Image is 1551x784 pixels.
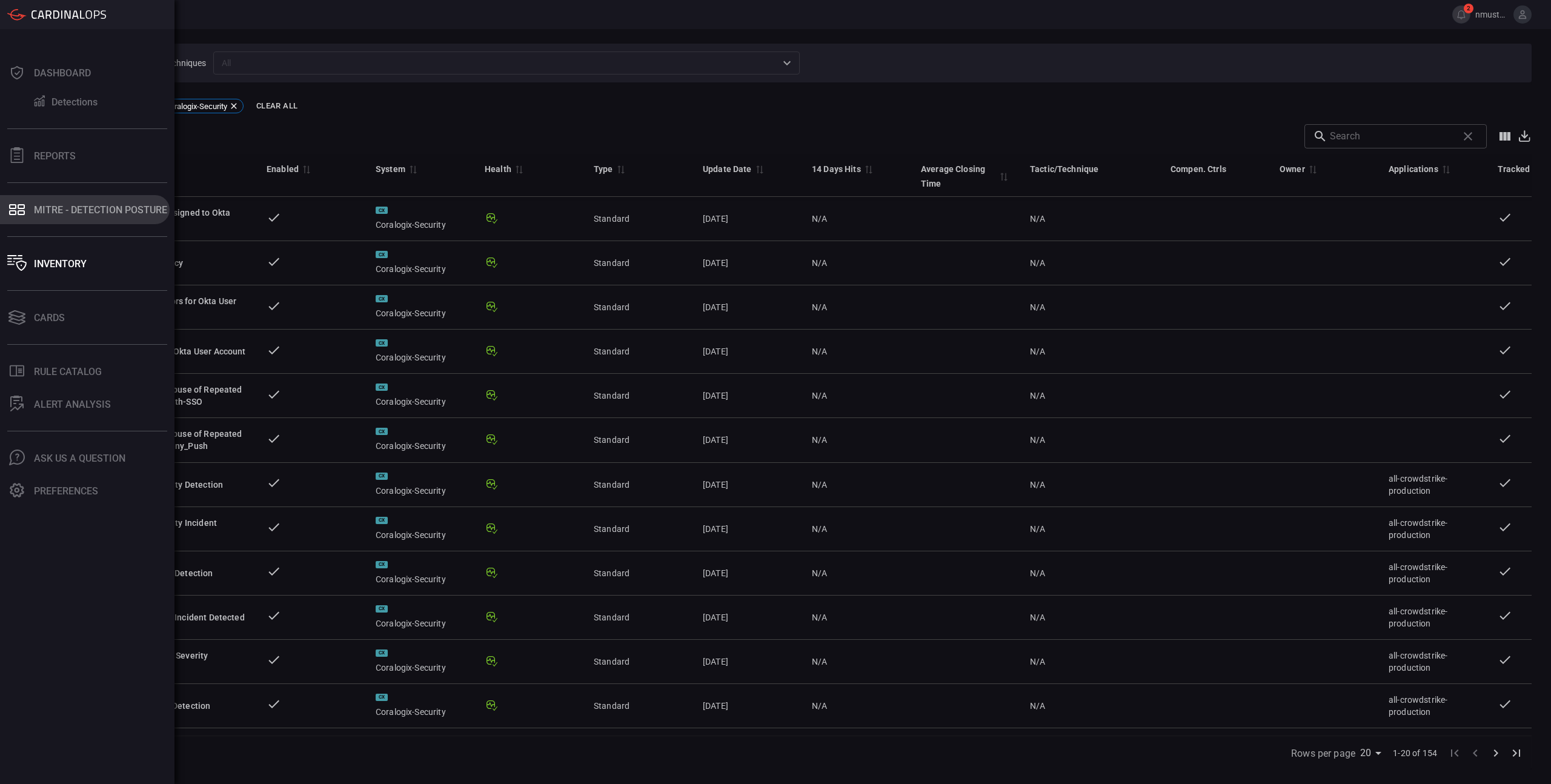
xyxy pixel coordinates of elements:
div: Average Closing Time [921,162,996,191]
div: Compen. Ctrls [1171,162,1226,176]
button: Go to last page [1506,743,1527,763]
td: [DATE] [693,197,802,241]
button: Go to next page [1486,743,1506,763]
div: Coralogix-Security [376,517,465,541]
div: CX [376,251,388,258]
td: [DATE] [693,507,802,551]
span: Go to next page [1486,746,1506,758]
span: N/A [1030,657,1045,666]
span: N/A [1030,701,1045,711]
td: [DATE] [693,728,802,772]
div: CX [376,605,388,613]
div: Tactic/Technique [1030,162,1098,176]
div: Coralogix-Security [376,339,465,364]
span: N/A [812,701,827,711]
div: Standard [594,345,683,357]
div: Standard [594,700,683,712]
div: all-crowdstrike-production [1389,605,1478,630]
div: Health [485,162,511,176]
div: Preferences [34,485,98,497]
span: Sort by Applications descending [1438,164,1453,174]
div: 14 Days Hits [812,162,861,176]
div: Rows per page [1360,743,1386,763]
span: N/A [1030,480,1045,490]
div: Owner [1280,162,1305,176]
div: Standard [594,611,683,623]
td: [DATE] [693,418,802,462]
div: Standard [594,257,683,269]
button: 2 [1452,5,1470,24]
div: Ask Us A Question [34,453,125,464]
div: Enabled [267,162,299,176]
div: CX [376,694,388,701]
span: N/A [812,347,827,356]
span: Clear search [1458,126,1478,147]
span: Sort by Type ascending [613,164,628,174]
span: N/A [1030,568,1045,578]
div: Rule Catalog [34,366,102,377]
label: Rows per page [1291,746,1355,760]
div: all-crowdstrike-production [1389,473,1478,497]
button: Export [1517,129,1532,143]
div: Detections [51,96,98,108]
span: N/A [1030,258,1045,268]
span: Sort by Owner ascending [1305,164,1320,174]
div: Applications [1389,162,1438,176]
div: Coralogix-Security [376,251,465,275]
div: CX [376,207,388,214]
div: System:Coralogix-Security [130,99,244,113]
span: N/A [812,480,827,490]
span: 2 [1464,4,1473,13]
div: Standard [594,567,683,579]
div: Coralogix-Security [376,473,465,497]
span: N/A [1030,613,1045,622]
span: N/A [1030,302,1045,312]
div: Standard [594,434,683,446]
span: N/A [1030,214,1045,224]
span: N/A [1030,435,1045,445]
div: Coralogix-Security [376,384,465,408]
div: CX [376,561,388,568]
span: N/A [812,568,827,578]
div: Coralogix-Security [376,428,465,452]
span: Sort by Health ascending [511,164,526,174]
div: Standard [594,213,683,225]
span: N/A [812,613,827,622]
div: CX [376,384,388,391]
div: Inventory [34,258,87,270]
span: Sort by Update Date descending [752,164,766,174]
div: CX [376,428,388,435]
span: nmustafa [1475,10,1509,19]
td: [DATE] [693,374,802,418]
span: N/A [812,302,827,312]
span: N/A [812,391,827,400]
div: Standard [594,301,683,313]
td: [DATE] [693,684,802,728]
span: Coralogix-Security [165,102,227,111]
div: Reports [34,150,76,162]
span: Go to first page [1444,746,1465,758]
div: CX [376,473,388,480]
span: Sort by 14 Days Hits descending [861,164,875,174]
span: N/A [812,258,827,268]
span: N/A [812,214,827,224]
div: Update Date [703,162,752,176]
span: Sort by Tracked descending [1530,164,1544,174]
span: N/A [812,524,827,534]
div: Coralogix-Security [376,649,465,674]
div: Coralogix-Security [376,561,465,585]
div: MITRE - Detection Posture [34,204,167,216]
div: Coralogix-Security [376,605,465,630]
div: CX [376,339,388,347]
span: Sort by Enabled descending [299,164,313,174]
span: N/A [1030,347,1045,356]
td: [DATE] [693,285,802,330]
button: Open [779,55,795,71]
span: Go to last page [1506,746,1527,758]
div: Type [594,162,613,176]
